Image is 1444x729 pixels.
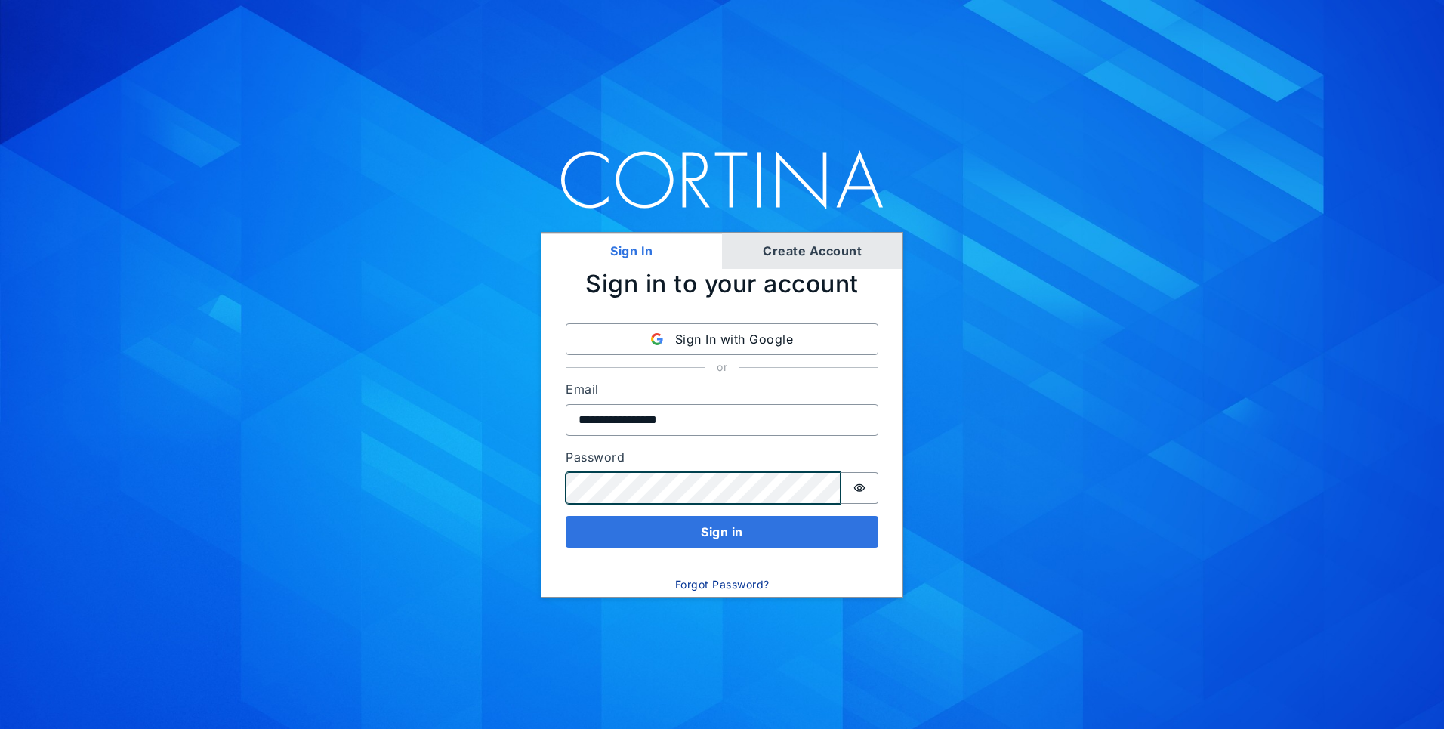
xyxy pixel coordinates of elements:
button: Forgot Password? [666,572,779,597]
img: Amplify logo [561,150,883,209]
button: Create Account [722,233,903,269]
button: Show password [841,472,878,504]
span: Sign In with Google [675,330,794,348]
label: Email [566,380,878,398]
button: Google iconSign In with Google [566,323,878,355]
button: Sign in [566,516,878,548]
button: Sign In [541,233,722,269]
h3: Sign in to your account [541,269,903,299]
label: Password [566,448,878,466]
svg: Google icon [651,333,663,345]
